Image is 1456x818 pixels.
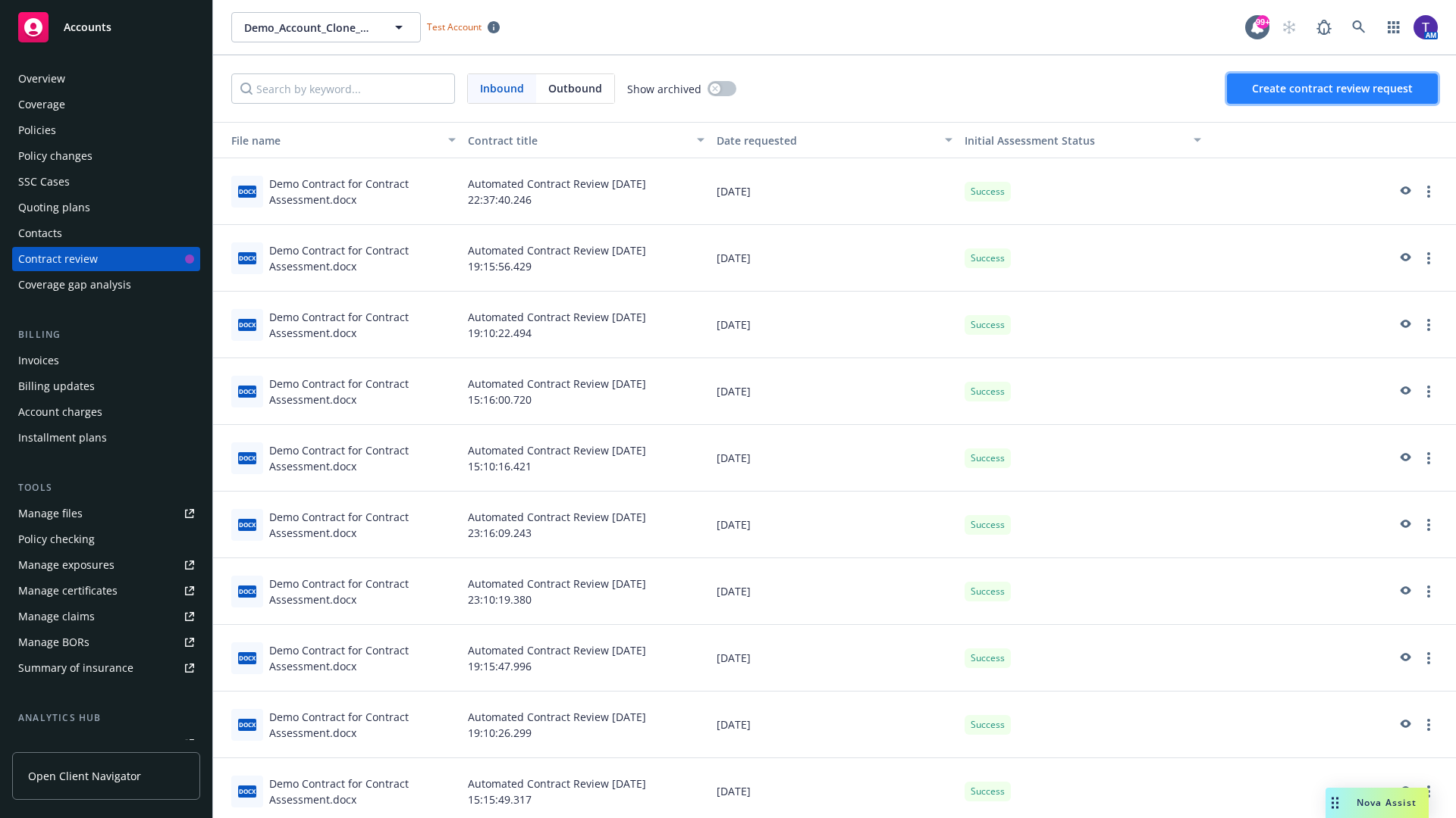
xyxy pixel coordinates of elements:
div: Analytics hub [12,710,200,726]
div: Toggle SortBy [219,133,439,148]
a: Policy checking [12,527,200,551]
div: Drag to move [1326,788,1345,818]
a: Loss summary generator [12,732,200,756]
a: Contract review [12,247,200,271]
a: Overview [12,67,200,91]
div: [DATE] [711,558,959,625]
a: more [1420,249,1438,267]
div: Automated Contract Review [DATE] 23:10:19.380 [462,558,711,625]
span: docx [238,319,256,330]
span: Success [971,451,1005,465]
div: Automated Contract Review [DATE] 19:15:47.996 [462,625,711,692]
button: Contract title [462,122,711,158]
div: Policies [18,118,56,142]
div: File name [219,133,439,148]
div: Contacts [18,221,62,245]
span: Success [971,718,1005,732]
div: Coverage [18,92,65,117]
a: Policies [12,118,200,142]
div: Automated Contract Review [DATE] 19:10:26.299 [462,692,711,758]
span: docx [238,519,256,530]
div: [DATE] [711,158,959,225]
div: [DATE] [711,625,959,692]
span: Test Account [421,19,506,35]
a: more [1420,449,1438,467]
span: Success [971,185,1005,198]
span: Accounts [64,21,111,33]
div: Contract title [468,133,688,148]
div: Toggle SortBy [965,133,1185,148]
a: Manage certificates [12,579,200,603]
div: Loss summary generator [18,732,144,756]
a: Billing updates [12,374,200,398]
a: more [1420,183,1438,201]
a: preview [1395,449,1414,467]
div: Demo Contract for Contract Assessment.docx [269,376,456,407]
div: Billing [12,327,200,342]
div: Tools [12,480,200,495]
span: Create contract review request [1252,81,1413,95]
span: Success [971,518,1005,532]
a: more [1420,649,1438,667]
div: Quoting plans [18,195,90,220]
span: Success [971,585,1005,598]
div: Invoices [18,348,59,373]
span: docx [238,719,256,730]
span: Open Client Navigator [28,768,141,784]
div: Manage certificates [18,579,118,603]
div: Policy changes [18,144,93,168]
span: Nova Assist [1357,796,1417,809]
div: Manage files [18,501,83,526]
div: Demo Contract for Contract Assessment.docx [269,709,456,741]
div: Manage claims [18,604,95,629]
div: Demo Contract for Contract Assessment.docx [269,642,456,674]
span: Success [971,651,1005,665]
div: Manage exposures [18,553,115,577]
div: Demo Contract for Contract Assessment.docx [269,576,456,607]
button: Demo_Account_Clone_QA_CR_Tests_Demo [231,12,421,42]
a: Accounts [12,6,200,48]
div: Demo Contract for Contract Assessment.docx [269,176,456,208]
span: docx [238,386,256,397]
span: Outbound [536,74,614,103]
a: Summary of insurance [12,656,200,680]
div: Overview [18,67,65,91]
a: Quoting plans [12,195,200,220]
div: Summary of insurance [18,656,133,680]
span: Initial Assessment Status [965,133,1095,148]
div: Demo Contract for Contract Assessment.docx [269,242,456,274]
span: Show archived [627,81,701,97]
div: [DATE] [711,292,959,358]
span: docx [238,585,256,597]
div: Contract review [18,247,98,271]
span: Success [971,385,1005,398]
div: Account charges [18,400,102,424]
div: [DATE] [711,692,959,758]
div: Automated Contract Review [DATE] 19:10:22.494 [462,292,711,358]
a: Coverage [12,92,200,117]
span: Test Account [427,20,482,33]
span: docx [238,186,256,197]
button: Nova Assist [1326,788,1429,818]
a: more [1420,382,1438,401]
span: docx [238,452,256,464]
a: Search [1344,12,1374,42]
div: [DATE] [711,492,959,558]
div: Policy checking [18,527,95,551]
a: preview [1395,249,1414,267]
div: Automated Contract Review [DATE] 15:16:00.720 [462,358,711,425]
div: Manage BORs [18,630,89,654]
a: Start snowing [1274,12,1304,42]
div: Demo Contract for Contract Assessment.docx [269,309,456,341]
div: Automated Contract Review [DATE] 22:37:40.246 [462,158,711,225]
a: more [1420,782,1438,801]
div: Demo Contract for Contract Assessment.docx [269,442,456,474]
a: preview [1395,516,1414,534]
a: preview [1395,582,1414,601]
div: Coverage gap analysis [18,273,131,297]
a: preview [1395,316,1414,334]
a: preview [1395,382,1414,401]
span: Outbound [548,80,602,96]
div: Installment plans [18,426,107,450]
